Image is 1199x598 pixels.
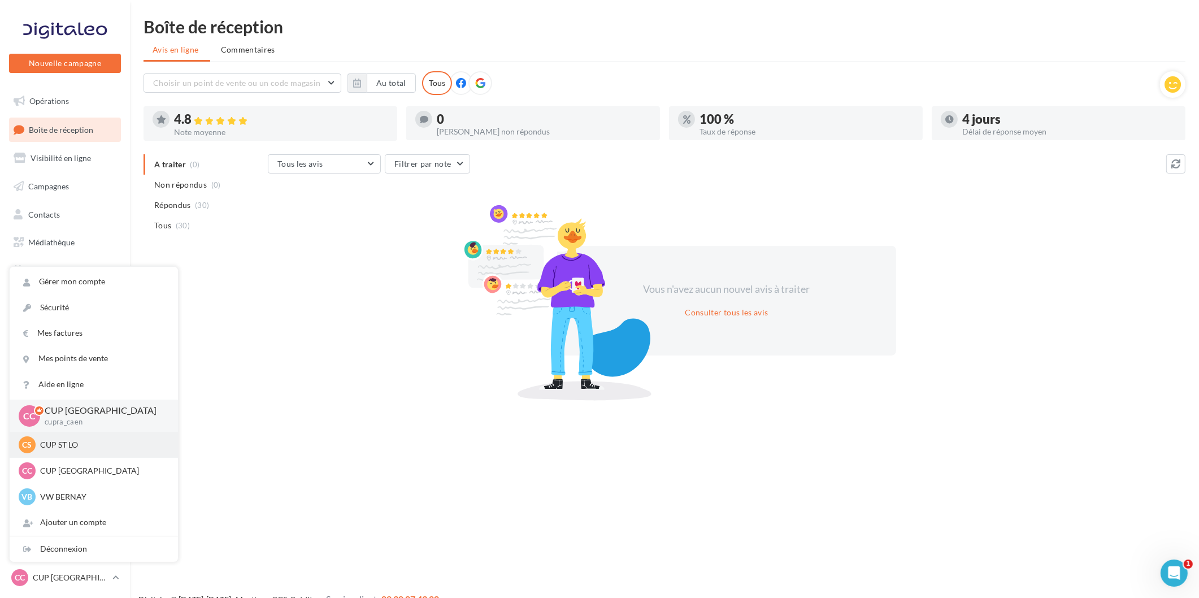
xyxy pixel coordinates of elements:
span: Médiathèque [28,237,75,247]
span: CS [23,439,32,450]
div: Boîte de réception [144,18,1185,35]
a: Campagnes DataOnDemand [7,324,123,358]
div: Tous [422,71,452,95]
span: (30) [195,201,209,210]
span: VB [22,491,33,502]
span: Contacts [28,209,60,219]
span: (30) [176,221,190,230]
a: Mes factures [10,320,178,346]
span: Choisir un point de vente ou un code magasin [153,78,320,88]
span: Visibilité en ligne [31,153,91,163]
span: Commentaires [221,44,275,55]
a: Boîte de réception [7,118,123,142]
p: CUP [GEOGRAPHIC_DATA] [40,465,164,476]
a: Visibilité en ligne [7,146,123,170]
a: Mes points de vente [10,346,178,371]
div: 4 jours [962,113,1176,125]
p: CUP [GEOGRAPHIC_DATA] [45,404,160,417]
span: (0) [211,180,221,189]
span: CC [22,465,32,476]
span: Campagnes [28,181,69,191]
button: Filtrer par note [385,154,470,174]
div: [PERSON_NAME] non répondus [437,128,651,136]
div: 100 % [700,113,914,125]
div: Vous n'avez aucun nouvel avis à traiter [629,282,824,297]
span: Calendrier [28,266,66,275]
iframe: Intercom live chat [1161,560,1188,587]
a: Contacts [7,203,123,227]
a: CC CUP [GEOGRAPHIC_DATA] [9,567,121,588]
a: Calendrier [7,259,123,283]
div: Taux de réponse [700,128,914,136]
span: Répondus [154,200,191,211]
a: Campagnes [7,175,123,198]
a: Sécurité [10,295,178,320]
span: CC [15,572,25,583]
div: Délai de réponse moyen [962,128,1176,136]
div: Note moyenne [174,128,388,136]
div: 0 [437,113,651,125]
p: cupra_caen [45,417,160,427]
p: CUP [GEOGRAPHIC_DATA] [33,572,108,583]
button: Tous les avis [268,154,381,174]
div: Déconnexion [10,536,178,562]
button: Au total [347,73,416,93]
span: 1 [1184,560,1193,569]
a: Gérer mon compte [10,269,178,294]
button: Nouvelle campagne [9,54,121,73]
a: Médiathèque [7,231,123,254]
p: CUP ST LO [40,439,164,450]
a: Aide en ligne [10,372,178,397]
button: Consulter tous les avis [680,306,772,319]
a: Opérations [7,89,123,113]
div: Ajouter un compte [10,510,178,535]
p: VW BERNAY [40,491,164,502]
button: Au total [367,73,416,93]
span: Tous les avis [277,159,323,168]
div: 4.8 [174,113,388,126]
button: Choisir un point de vente ou un code magasin [144,73,341,93]
a: PLV et print personnalisable [7,287,123,320]
span: Tous [154,220,171,231]
span: Non répondus [154,179,207,190]
span: Boîte de réception [29,124,93,134]
span: Opérations [29,96,69,106]
span: CC [23,409,36,422]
